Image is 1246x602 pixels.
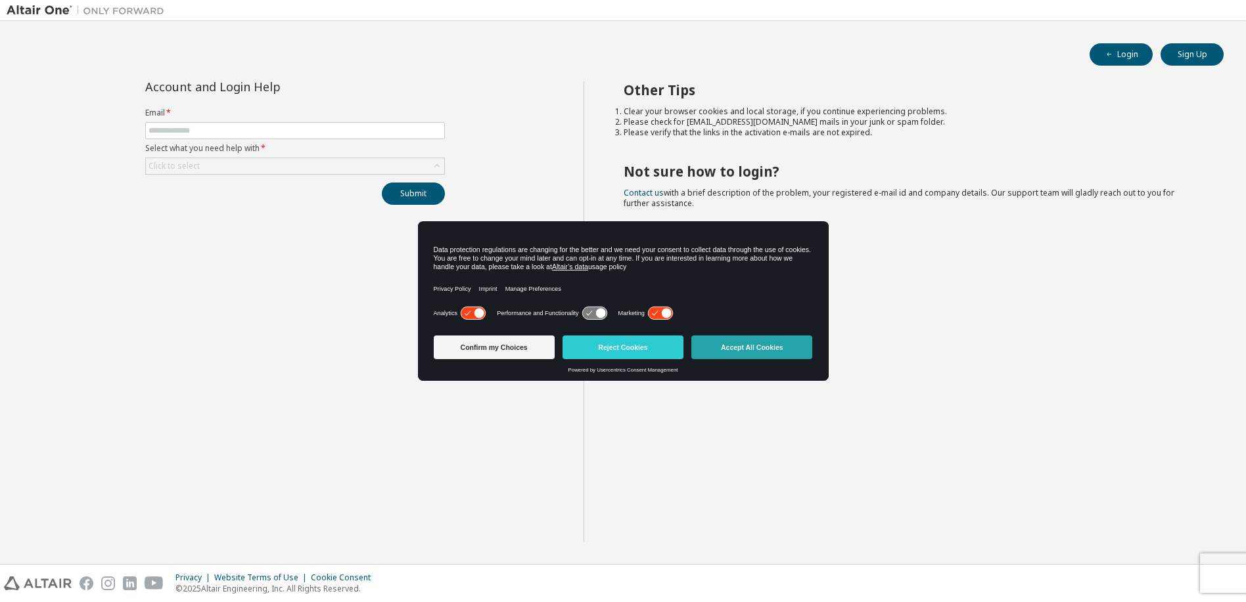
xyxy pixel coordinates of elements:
li: Please check for [EMAIL_ADDRESS][DOMAIN_NAME] mails in your junk or spam folder. [624,117,1201,127]
img: Altair One [7,4,171,17]
div: Account and Login Help [145,81,385,92]
img: instagram.svg [101,576,115,590]
button: Submit [382,183,445,205]
img: linkedin.svg [123,576,137,590]
div: Click to select [149,161,200,171]
h2: Other Tips [624,81,1201,98]
img: altair_logo.svg [4,576,72,590]
div: Privacy [175,572,214,583]
h2: Not sure how to login? [624,163,1201,180]
span: with a brief description of the problem, your registered e-mail id and company details. Our suppo... [624,187,1174,209]
img: youtube.svg [145,576,164,590]
button: Sign Up [1161,43,1224,66]
a: Contact us [624,187,664,198]
button: Login [1090,43,1153,66]
img: facebook.svg [80,576,93,590]
label: Email [145,108,445,118]
li: Please verify that the links in the activation e-mails are not expired. [624,127,1201,138]
div: Click to select [146,158,444,174]
div: Website Terms of Use [214,572,311,583]
p: © 2025 Altair Engineering, Inc. All Rights Reserved. [175,583,379,594]
div: Cookie Consent [311,572,379,583]
label: Select what you need help with [145,143,445,154]
li: Clear your browser cookies and local storage, if you continue experiencing problems. [624,106,1201,117]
